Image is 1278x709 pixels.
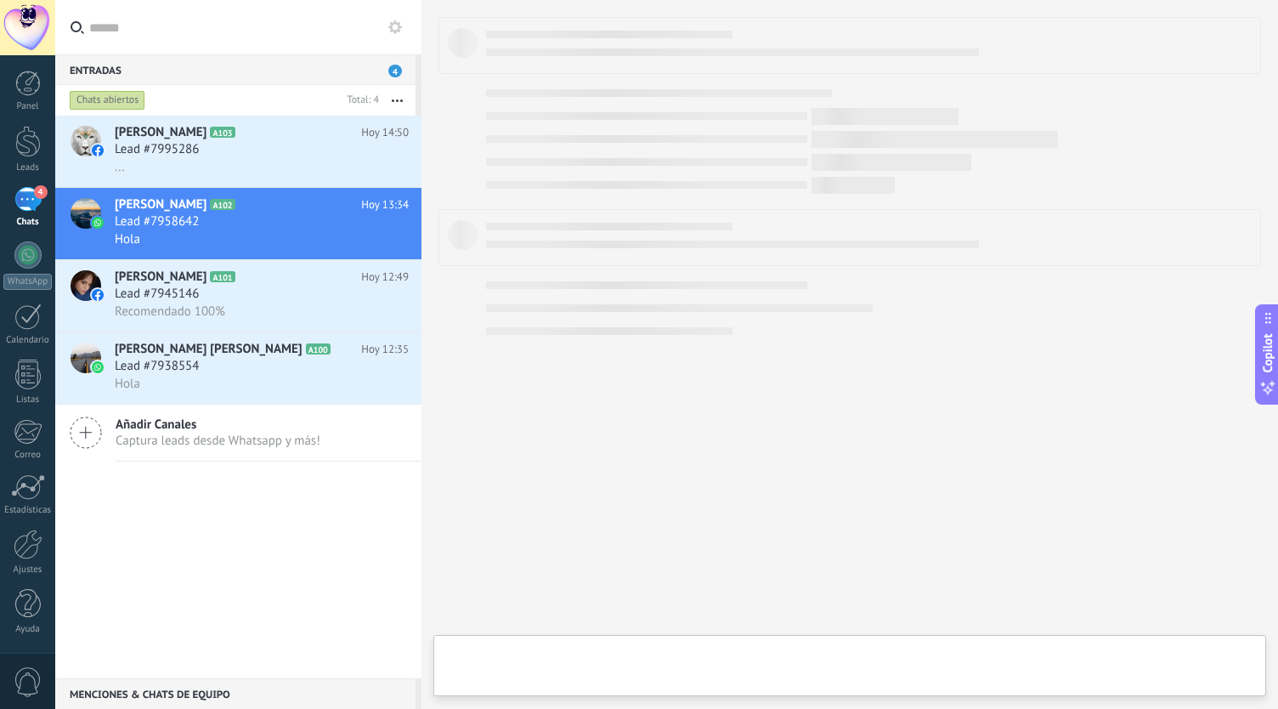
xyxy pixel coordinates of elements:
[34,185,48,199] span: 4
[3,450,53,461] div: Correo
[115,141,199,158] span: Lead #7995286
[115,286,199,303] span: Lead #7945146
[55,332,421,404] a: avataricon[PERSON_NAME] [PERSON_NAME]A100Hoy 12:35Lead #7938554Hola
[341,92,379,109] div: Total: 4
[361,341,409,358] span: Hoy 12:35
[116,417,320,433] span: Añadir Canales
[115,159,125,175] span: ...
[3,101,53,112] div: Panel
[55,678,416,709] div: Menciones & Chats de equipo
[55,260,421,332] a: avataricon[PERSON_NAME]A101Hoy 12:49Lead #7945146Recomendado 100%
[3,624,53,635] div: Ayuda
[3,564,53,576] div: Ajustes
[115,376,140,392] span: Hola
[116,433,320,449] span: Captura leads desde Whatsapp y más!
[3,394,53,406] div: Listas
[1259,334,1276,373] span: Copilot
[3,335,53,346] div: Calendario
[3,217,53,228] div: Chats
[115,303,225,320] span: Recomendado 100%
[115,231,140,247] span: Hola
[92,217,104,229] img: icon
[388,65,402,77] span: 4
[361,269,409,286] span: Hoy 12:49
[210,199,235,210] span: A102
[92,361,104,373] img: icon
[115,341,303,358] span: [PERSON_NAME] [PERSON_NAME]
[361,196,409,213] span: Hoy 13:34
[55,54,416,85] div: Entradas
[3,274,52,290] div: WhatsApp
[210,271,235,282] span: A101
[70,90,145,111] div: Chats abiertos
[115,196,206,213] span: [PERSON_NAME]
[92,289,104,301] img: icon
[55,116,421,187] a: avataricon[PERSON_NAME]A103Hoy 14:50Lead #7995286...
[115,213,199,230] span: Lead #7958642
[306,343,331,354] span: A100
[379,85,416,116] button: Más
[92,145,104,156] img: icon
[210,127,235,138] span: A103
[55,188,421,259] a: avataricon[PERSON_NAME]A102Hoy 13:34Lead #7958642Hola
[3,505,53,516] div: Estadísticas
[3,162,53,173] div: Leads
[115,358,199,375] span: Lead #7938554
[115,124,206,141] span: [PERSON_NAME]
[361,124,409,141] span: Hoy 14:50
[115,269,206,286] span: [PERSON_NAME]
